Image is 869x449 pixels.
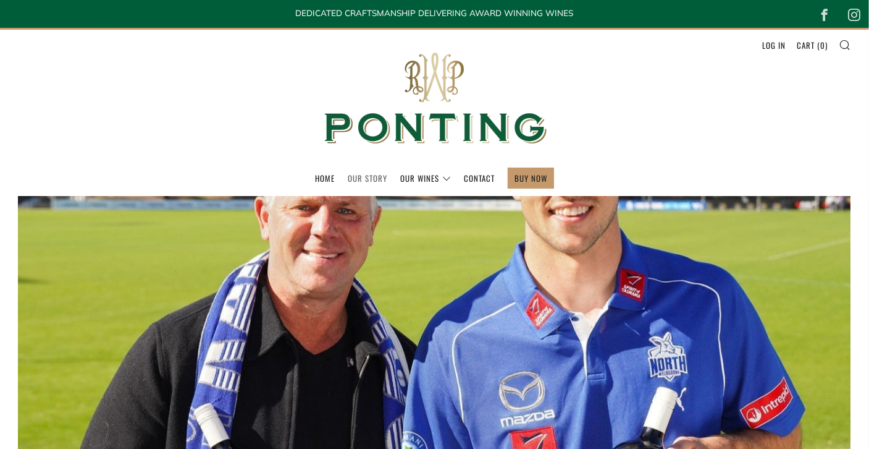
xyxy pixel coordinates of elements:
a: Home [315,168,335,188]
img: Ponting Wines [311,30,558,168]
a: Cart (0) [797,35,828,55]
a: Contact [464,168,495,188]
a: BUY NOW [514,168,547,188]
span: 0 [820,39,825,51]
a: Log in [762,35,786,55]
a: Our Wines [400,168,451,188]
a: Our Story [348,168,387,188]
